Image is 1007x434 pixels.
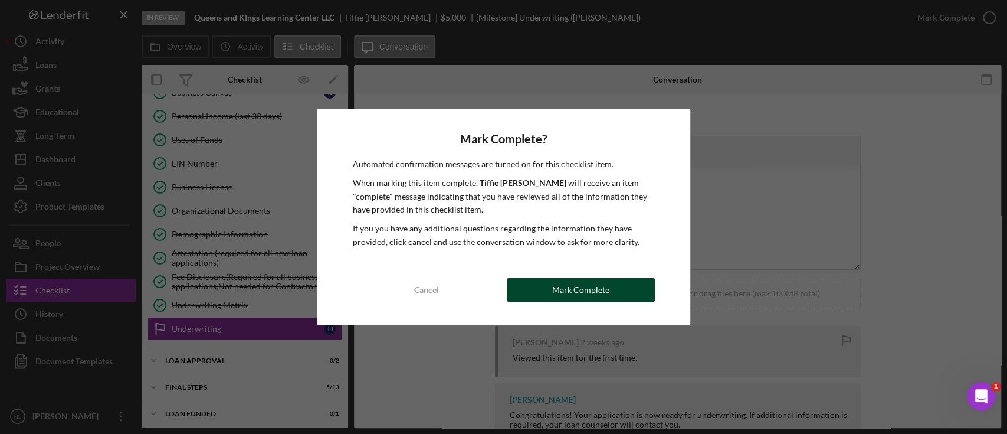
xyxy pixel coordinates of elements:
[352,158,654,171] p: Automated confirmation messages are turned on for this checklist item.
[967,382,995,410] iframe: Intercom live chat
[552,278,609,302] div: Mark Complete
[991,382,1001,391] span: 1
[352,177,654,216] p: When marking this item complete, will receive an item "complete" message indicating that you have...
[414,278,439,302] div: Cancel
[507,278,655,302] button: Mark Complete
[352,132,654,146] h4: Mark Complete?
[352,222,654,249] p: If you you have any additional questions regarding the information they have provided, click canc...
[352,278,500,302] button: Cancel
[479,178,566,188] b: Tiffie [PERSON_NAME]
